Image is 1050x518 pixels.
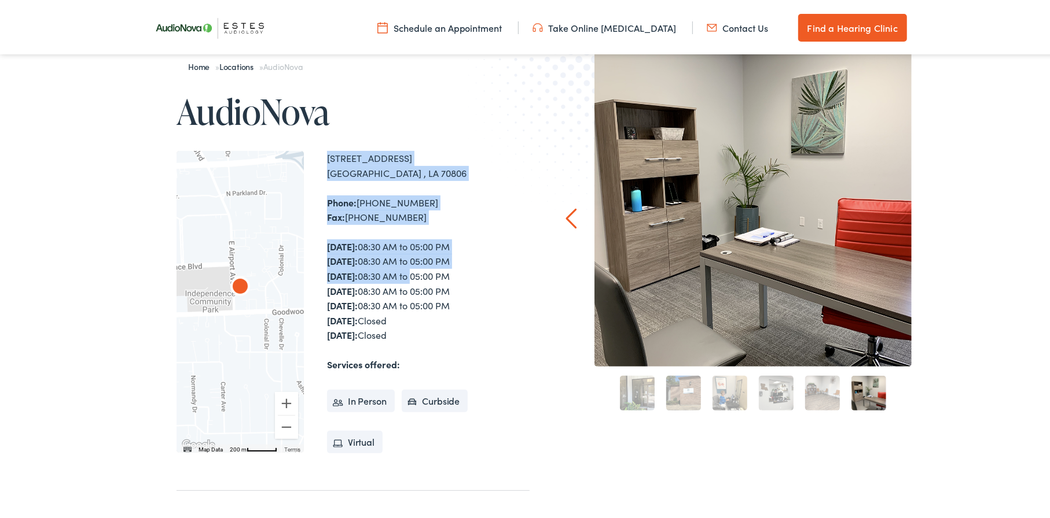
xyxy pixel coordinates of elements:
[179,435,218,450] a: Open this area in Google Maps (opens a new window)
[226,442,281,450] button: Map Scale: 200 m per 49 pixels
[533,19,677,32] a: Take Online [MEDICAL_DATA]
[327,267,358,280] strong: [DATE]:
[805,373,840,408] a: 5
[377,19,388,32] img: utility icon
[620,373,655,408] a: 1
[533,19,543,32] img: utility icon
[666,373,701,408] a: 2
[327,356,400,368] strong: Services offered:
[566,206,577,227] a: Prev
[275,413,298,436] button: Zoom out
[707,19,717,32] img: utility icon
[851,373,886,408] a: 6
[284,444,300,450] a: Terms (opens in new tab)
[327,282,358,295] strong: [DATE]:
[377,19,502,32] a: Schedule an Appointment
[798,12,907,39] a: Find a Hearing Clinic
[327,387,395,410] li: In Person
[327,297,358,309] strong: [DATE]:
[402,387,468,410] li: Curbside
[327,237,530,341] div: 08:30 AM to 05:00 PM 08:30 AM to 05:00 PM 08:30 AM to 05:00 PM 08:30 AM to 05:00 PM 08:30 AM to 0...
[327,194,357,206] strong: Phone:
[327,208,345,221] strong: Fax:
[759,373,794,408] a: 4
[230,444,247,450] span: 200 m
[327,149,530,178] div: [STREET_ADDRESS] [GEOGRAPHIC_DATA] , LA 70806
[327,193,530,223] div: [PHONE_NUMBER] [PHONE_NUMBER]
[177,90,530,128] h1: AudioNova
[263,58,303,70] span: AudioNova
[219,58,259,70] a: Locations
[179,435,218,450] img: Google
[188,58,215,70] a: Home
[226,272,254,299] div: AudioNova
[713,373,747,408] a: 3
[275,390,298,413] button: Zoom in
[188,58,303,70] span: » »
[327,326,358,339] strong: [DATE]:
[707,19,769,32] a: Contact Us
[327,238,358,250] strong: [DATE]:
[183,443,192,452] button: Keyboard shortcuts
[327,252,358,265] strong: [DATE]:
[327,312,358,324] strong: [DATE]:
[327,428,383,452] li: Virtual
[199,443,223,452] button: Map Data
